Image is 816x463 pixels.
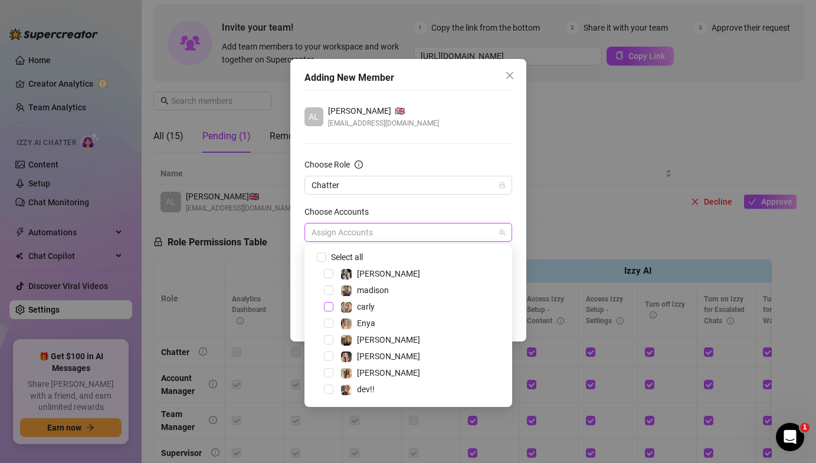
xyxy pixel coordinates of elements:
span: info-circle [355,160,363,169]
span: Close [500,71,519,80]
span: Select tree node [324,368,333,377]
img: carly [341,302,352,313]
span: [PERSON_NAME] [328,104,391,117]
span: Select tree node [324,318,333,328]
div: Choose Role [304,158,350,171]
span: close [505,71,514,80]
img: kendall [341,335,352,346]
label: Choose Accounts [304,205,376,218]
span: [PERSON_NAME] [357,269,420,278]
span: [PERSON_NAME] [357,368,420,377]
span: lock [499,182,506,189]
span: madison [357,285,389,295]
img: Emma [341,269,352,280]
span: Select tree node [324,335,333,344]
span: Select tree node [324,269,333,278]
iframe: Intercom live chat [776,423,804,451]
span: Select tree node [324,385,333,394]
button: Close [500,66,519,85]
div: Adding New Member [304,71,512,85]
img: tatum [341,352,352,362]
span: team [499,229,506,236]
span: Select tree node [324,302,333,311]
span: Select tree node [324,352,333,361]
span: [PERSON_NAME] [357,352,420,361]
span: dev!! [357,385,375,394]
span: Enya [357,318,375,328]
img: dev!! [341,385,352,395]
span: [EMAIL_ADDRESS][DOMAIN_NAME] [328,117,439,129]
span: carly [357,302,375,311]
span: Chatter [312,176,505,194]
span: Select tree node [324,285,333,295]
img: fiona [341,368,352,379]
span: AL [309,110,319,123]
span: 1 [800,423,810,432]
span: Select all [326,251,368,264]
img: Enya [341,318,352,329]
div: 🇬🇧 [328,104,439,117]
img: madison [341,285,352,296]
span: [PERSON_NAME] [357,335,420,344]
